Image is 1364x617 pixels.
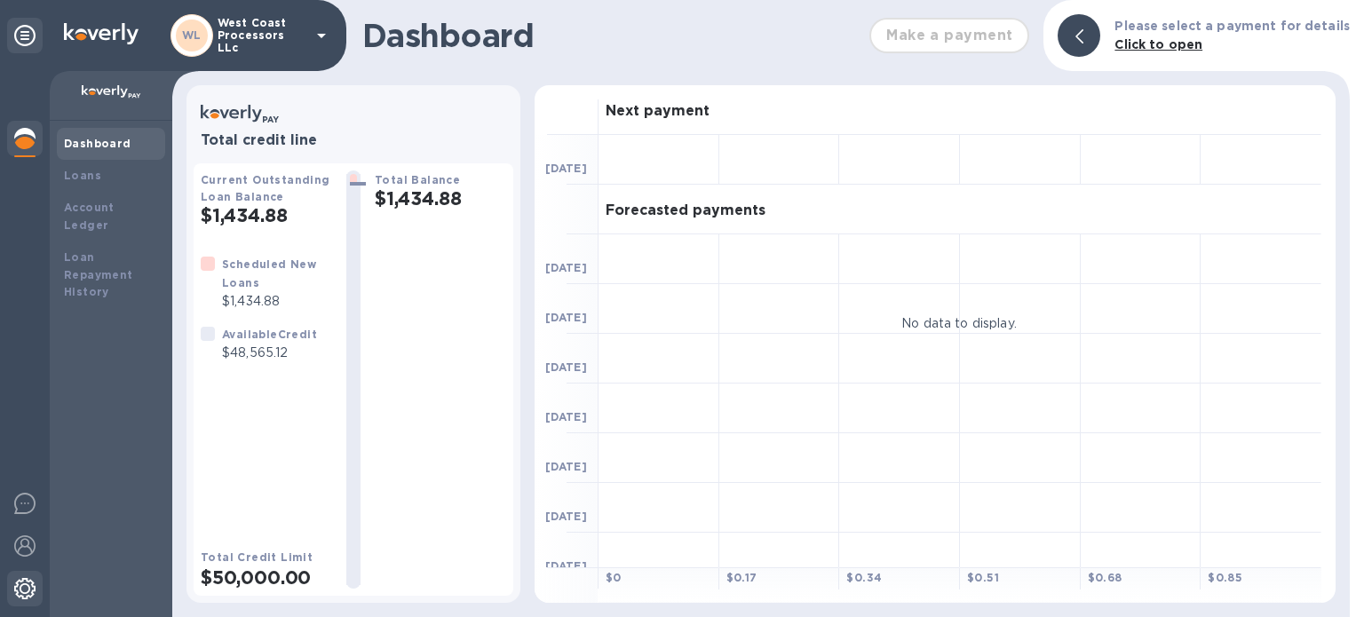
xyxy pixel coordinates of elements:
[218,17,306,54] p: West Coast Processors LLc
[64,137,131,150] b: Dashboard
[967,571,999,584] b: $ 0.51
[545,460,587,473] b: [DATE]
[545,162,587,175] b: [DATE]
[606,571,622,584] b: $ 0
[726,571,757,584] b: $ 0.17
[375,173,460,186] b: Total Balance
[846,571,882,584] b: $ 0.34
[64,201,115,232] b: Account Ledger
[1114,19,1350,33] b: Please select a payment for details
[201,566,332,589] h2: $50,000.00
[362,17,860,54] h1: Dashboard
[606,103,710,120] h3: Next payment
[545,410,587,423] b: [DATE]
[222,328,317,341] b: Available Credit
[1208,571,1242,584] b: $ 0.85
[64,250,133,299] b: Loan Repayment History
[1114,37,1202,51] b: Click to open
[64,169,101,182] b: Loans
[182,28,202,42] b: WL
[901,314,1017,333] p: No data to display.
[606,202,765,219] h3: Forecasted payments
[222,344,317,362] p: $48,565.12
[1088,571,1122,584] b: $ 0.68
[222,292,332,311] p: $1,434.88
[545,360,587,374] b: [DATE]
[545,261,587,274] b: [DATE]
[201,132,506,149] h3: Total credit line
[222,257,316,289] b: Scheduled New Loans
[545,510,587,523] b: [DATE]
[201,204,332,226] h2: $1,434.88
[64,23,139,44] img: Logo
[7,18,43,53] div: Unpin categories
[545,559,587,573] b: [DATE]
[201,173,330,203] b: Current Outstanding Loan Balance
[375,187,506,210] h2: $1,434.88
[201,550,313,564] b: Total Credit Limit
[545,311,587,324] b: [DATE]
